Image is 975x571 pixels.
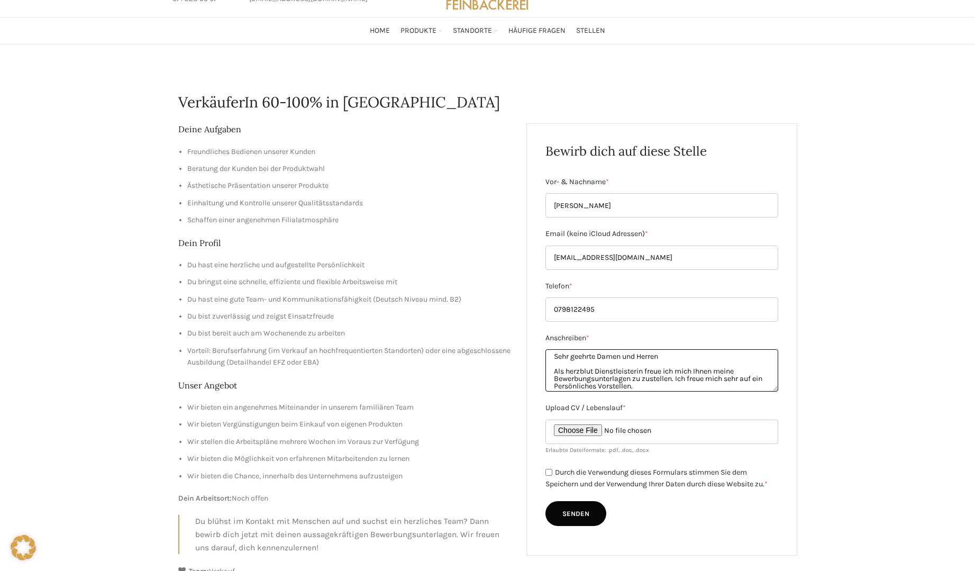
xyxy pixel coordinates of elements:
p: Noch offen [178,493,511,504]
h1: VerkäuferIn 60-100% in [GEOGRAPHIC_DATA] [178,92,797,113]
li: Ästhetische Präsentation unserer Produkte [187,180,511,192]
li: Wir bieten die Möglichkeit von erfahrenen Mitarbeitenden zu lernen [187,453,511,465]
div: Main navigation [167,20,808,41]
li: Du hast eine herzliche und aufgestellte Persönlichkeit [187,259,511,271]
li: Vorteil: Berufserfahrung (im Verkauf an hochfrequentierten Standorten) oder eine abgeschlossene A... [187,345,511,369]
h2: Dein Profil [178,237,511,249]
a: Stellen [576,20,605,41]
li: Wir bieten Vergünstigungen beim Einkauf von eigenen Produkten [187,419,511,430]
label: Upload CV / Lebenslauf [545,402,778,414]
label: Vor- & Nachname [545,176,778,188]
h2: Unser Angebot [178,379,511,391]
li: Freundliches Bedienen unserer Kunden [187,146,511,158]
li: Du bist zuverlässig und zeigst Einsatzfreude [187,311,511,322]
span: Häufige Fragen [508,26,566,36]
strong: Dein Arbeitsort: [178,494,232,503]
a: Home [370,20,390,41]
li: Wir bieten ein angenehmes Miteinander in unserem familiären Team [187,402,511,413]
span: Standorte [453,26,492,36]
h2: Bewirb dich auf diese Stelle [545,142,778,160]
li: Du bringst eine schnelle, effiziente und flexible Arbeitsweise mit [187,276,511,288]
small: Erlaubte Dateiformate: .pdf, .doc, .docx [545,447,649,454]
li: Beratung der Kunden bei der Produktwahl [187,163,511,175]
label: Telefon [545,280,778,292]
li: Du bist bereit auch am Wochenende zu arbeiten [187,328,511,339]
span: Home [370,26,390,36]
span: Stellen [576,26,605,36]
a: Standorte [453,20,498,41]
a: Häufige Fragen [508,20,566,41]
a: Produkte [400,20,442,41]
li: Wir stellen die Arbeitspläne mehrere Wochen im Voraus zur Verfügung [187,436,511,448]
h2: Deine Aufgaben [178,123,511,135]
label: Email (keine iCloud Adressen) [545,228,778,240]
li: Du hast eine gute Team- und Kommunikationsfähigkeit (Deutsch Niveau mind. B2) [187,294,511,305]
label: Durch die Verwendung dieses Formulars stimmen Sie dem Speichern und der Verwendung Ihrer Daten du... [545,468,768,489]
input: Senden [545,501,606,527]
li: Einhaltung und Kontrolle unserer Qualitätsstandards [187,197,511,209]
li: Schaffen einer angenehmen Filialatmosphäre [187,214,511,226]
span: Produkte [400,26,436,36]
li: Wir bieten die Chance, innerhalb des Unternehmens aufzusteigen [187,470,511,482]
label: Anschreiben [545,332,778,344]
p: Du blühst im Kontakt mit Menschen auf und suchst ein herzliches Team? Dann bewirb dich jetzt mit ... [195,515,511,554]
